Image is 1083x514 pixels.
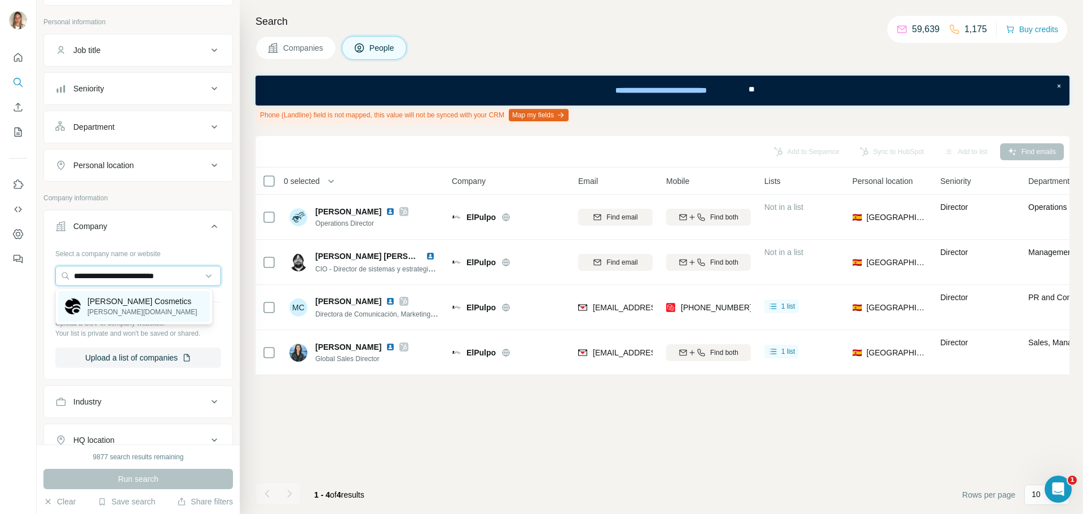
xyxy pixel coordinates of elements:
[764,203,803,212] span: Not in a list
[1032,489,1041,500] p: 10
[315,206,381,217] span: [PERSON_NAME]
[315,296,381,307] span: [PERSON_NAME]
[44,213,232,244] button: Company
[940,338,968,347] span: Director
[593,303,727,312] span: [EMAIL_ADDRESS][DOMAIN_NAME]
[315,342,381,352] span: [PERSON_NAME]
[1068,476,1077,485] span: 1
[681,303,752,312] span: [PHONE_NUMBER]
[73,396,102,407] div: Industry
[1028,175,1069,187] span: Department
[93,452,184,462] div: 9877 search results remaining
[578,302,587,313] img: provider findymail logo
[337,490,341,499] span: 4
[44,388,232,415] button: Industry
[940,293,968,302] span: Director
[965,23,987,36] p: 1,175
[578,254,653,271] button: Find email
[666,254,751,271] button: Find both
[962,489,1015,500] span: Rows per page
[710,257,738,267] span: Find both
[764,248,803,257] span: Not in a list
[578,175,598,187] span: Email
[9,224,27,244] button: Dashboard
[852,175,913,187] span: Personal location
[9,47,27,68] button: Quick start
[710,212,738,222] span: Find both
[852,212,862,223] span: 🇪🇸
[284,175,320,187] span: 0 selected
[256,14,1069,29] h4: Search
[866,257,927,268] span: [GEOGRAPHIC_DATA]
[73,83,104,94] div: Seniority
[177,496,233,507] button: Share filters
[73,160,134,171] div: Personal location
[606,257,637,267] span: Find email
[289,298,307,317] div: MC
[43,496,76,507] button: Clear
[65,298,81,314] img: Catrice Cosmetics
[73,45,100,56] div: Job title
[386,342,395,352] img: LinkedIn logo
[386,297,395,306] img: LinkedIn logo
[55,328,221,339] p: Your list is private and won't be saved or shared.
[73,221,107,232] div: Company
[9,249,27,269] button: Feedback
[593,348,727,357] span: [EMAIL_ADDRESS][DOMAIN_NAME]
[666,175,689,187] span: Mobile
[466,212,496,223] span: ElPulpo
[452,175,486,187] span: Company
[781,346,795,357] span: 1 list
[452,303,461,312] img: Logo of ElPulpo
[466,302,496,313] span: ElPulpo
[98,496,155,507] button: Save search
[289,344,307,362] img: Avatar
[55,244,221,259] div: Select a company name or website
[666,302,675,313] img: provider prospeo logo
[43,17,233,27] p: Personal information
[44,37,232,64] button: Job title
[386,207,395,216] img: LinkedIn logo
[1028,203,1067,212] span: Operations
[315,252,450,261] span: [PERSON_NAME] [PERSON_NAME]
[1006,21,1058,37] button: Buy credits
[452,258,461,267] img: Logo of ElPulpo
[940,203,968,212] span: Director
[866,347,927,358] span: [GEOGRAPHIC_DATA]
[452,348,461,357] img: Logo of ElPulpo
[666,209,751,226] button: Find both
[606,212,637,222] span: Find email
[852,347,862,358] span: 🇪🇸
[87,307,197,317] p: [PERSON_NAME][DOMAIN_NAME]
[283,42,324,54] span: Companies
[9,97,27,117] button: Enrich CSV
[866,302,927,313] span: [GEOGRAPHIC_DATA]
[9,199,27,219] button: Use Surfe API
[369,42,395,54] span: People
[87,296,197,307] p: [PERSON_NAME] Cosmetics
[578,209,653,226] button: Find email
[330,490,337,499] span: of
[9,72,27,93] button: Search
[44,427,232,454] button: HQ location
[426,252,435,261] img: LinkedIn logo
[314,490,364,499] span: results
[866,212,927,223] span: [GEOGRAPHIC_DATA]
[940,175,971,187] span: Seniority
[44,152,232,179] button: Personal location
[314,490,330,499] span: 1 - 4
[55,348,221,368] button: Upload a list of companies
[256,76,1069,106] iframe: Banner
[73,434,115,446] div: HQ location
[452,213,461,222] img: Logo of ElPulpo
[256,106,571,125] div: Phone (Landline) field is not mapped, this value will not be synced with your CRM
[578,347,587,358] img: provider findymail logo
[1045,476,1072,503] iframe: Intercom live chat
[43,193,233,203] p: Company information
[852,257,862,268] span: 🇪🇸
[466,257,496,268] span: ElPulpo
[509,109,569,121] button: Map my fields
[315,264,451,273] span: CIO - Director de sistemas y estrategia digital
[44,113,232,140] button: Department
